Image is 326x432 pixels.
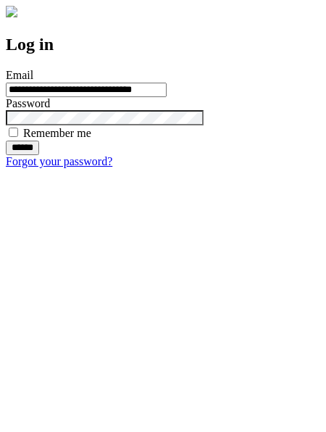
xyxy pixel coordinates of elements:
[6,6,17,17] img: logo-4e3dc11c47720685a147b03b5a06dd966a58ff35d612b21f08c02c0306f2b779.png
[6,155,112,167] a: Forgot your password?
[6,97,50,109] label: Password
[6,35,320,54] h2: Log in
[6,69,33,81] label: Email
[23,127,91,139] label: Remember me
